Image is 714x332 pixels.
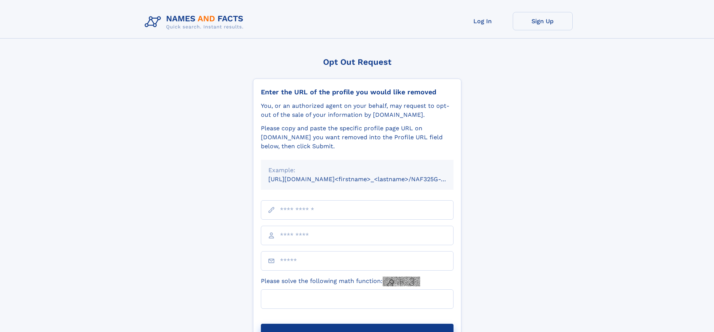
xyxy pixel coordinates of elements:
[261,88,454,96] div: Enter the URL of the profile you would like removed
[253,57,461,67] div: Opt Out Request
[268,166,446,175] div: Example:
[453,12,513,30] a: Log In
[261,101,454,119] div: You, or an authorized agent on your behalf, may request to opt-out of the sale of your informatio...
[268,176,468,183] small: [URL][DOMAIN_NAME]<firstname>_<lastname>/NAF325G-xxxxxxxx
[142,12,250,32] img: Logo Names and Facts
[513,12,573,30] a: Sign Up
[261,124,454,151] div: Please copy and paste the specific profile page URL on [DOMAIN_NAME] you want removed into the Pr...
[261,277,420,286] label: Please solve the following math function:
